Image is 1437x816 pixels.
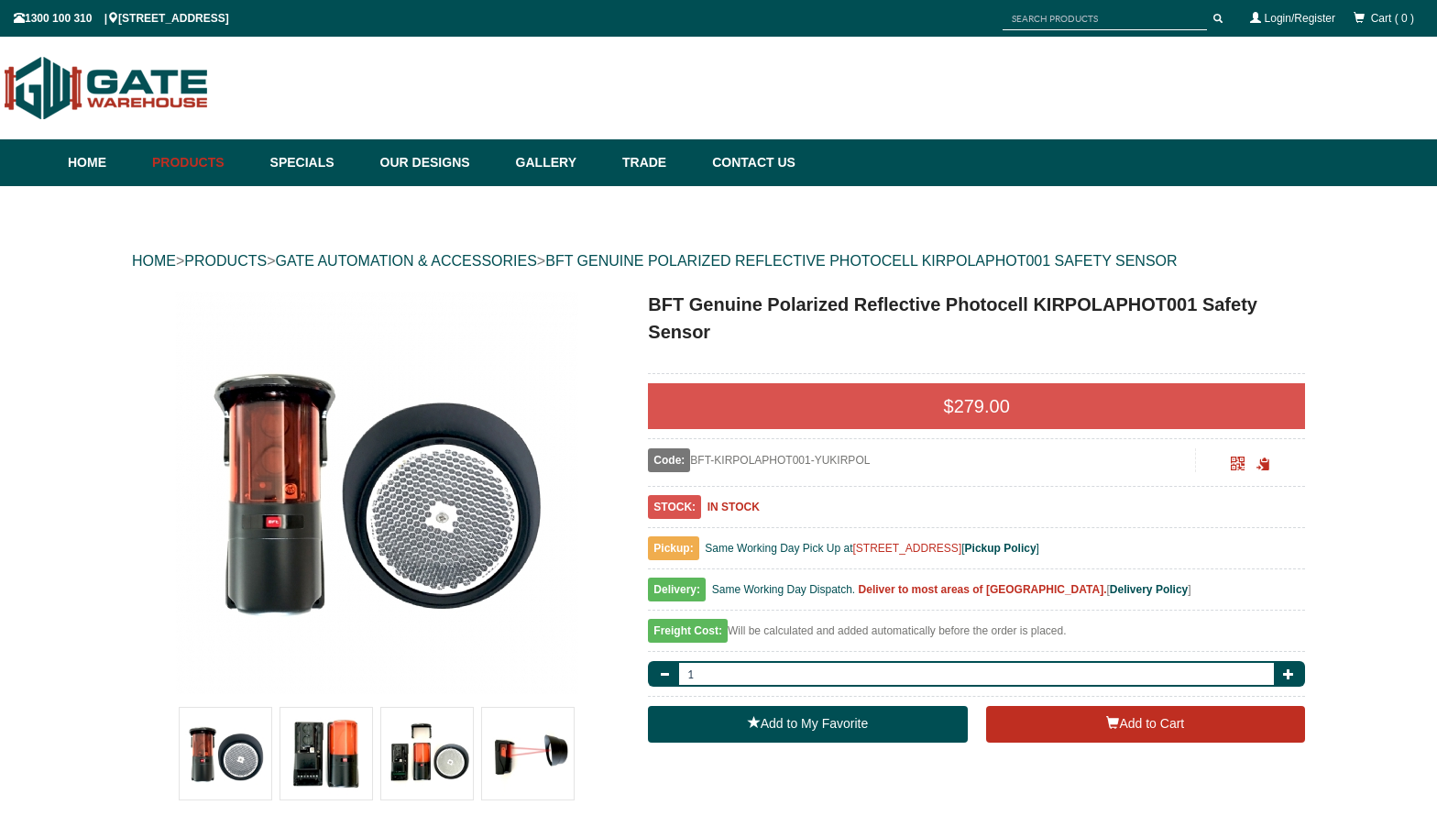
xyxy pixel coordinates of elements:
[648,448,1195,472] div: BFT-KIRPOLAPHOT001-YUKIRPOL
[648,495,701,519] span: STOCK:
[275,253,536,269] a: GATE AUTOMATION & ACCESSORIES
[280,708,372,799] img: BFT Genuine Polarized Reflective Photocell KIRPOLAPHOT001 Safety Sensor
[705,542,1039,555] span: Same Working Day Pick Up at [ ]
[648,619,728,643] span: Freight Cost:
[954,396,1010,416] span: 279.00
[132,253,176,269] a: HOME
[1371,12,1414,25] span: Cart ( 0 )
[482,708,574,799] img: BFT Genuine Polarized Reflective Photocell KIRPOLAPHOT001 Safety Sensor
[507,139,613,186] a: Gallery
[180,708,271,799] img: BFT Genuine Polarized Reflective Photocell KIRPOLAPHOT001 Safety Sensor
[134,291,619,694] a: BFT Genuine Polarized Reflective Photocell KIRPOLAPHOT001 Safety Sensor - - Gate Warehouse
[648,448,690,472] span: Code:
[371,139,507,186] a: Our Designs
[648,578,706,601] span: Delivery:
[986,706,1305,743] button: Add to Cart
[1003,7,1207,30] input: SEARCH PRODUCTS
[261,139,371,186] a: Specials
[708,501,760,513] b: IN STOCK
[965,542,1037,555] a: Pickup Policy
[712,583,856,596] span: Same Working Day Dispatch.
[613,139,703,186] a: Trade
[859,583,1107,596] b: Deliver to most areas of [GEOGRAPHIC_DATA].
[648,620,1305,652] div: Will be calculated and added automatically before the order is placed.
[703,139,795,186] a: Contact Us
[648,706,967,743] a: Add to My Favorite
[184,253,267,269] a: PRODUCTS
[143,139,261,186] a: Products
[132,232,1305,291] div: > > >
[1070,325,1437,752] iframe: LiveChat chat widget
[381,708,473,799] img: BFT Genuine Polarized Reflective Photocell KIRPOLAPHOT001 Safety Sensor
[648,383,1305,429] div: $
[545,253,1177,269] a: BFT GENUINE POLARIZED REFLECTIVE PHOTOCELL KIRPOLAPHOT001 SAFETY SENSOR
[175,291,578,694] img: BFT Genuine Polarized Reflective Photocell KIRPOLAPHOT001 Safety Sensor - - Gate Warehouse
[853,542,962,555] a: [STREET_ADDRESS]
[14,12,229,25] span: 1300 100 310 | [STREET_ADDRESS]
[648,291,1305,346] h1: BFT Genuine Polarized Reflective Photocell KIRPOLAPHOT001 Safety Sensor
[68,139,143,186] a: Home
[648,579,1305,611] div: [ ]
[648,536,698,560] span: Pickup:
[1265,12,1335,25] a: Login/Register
